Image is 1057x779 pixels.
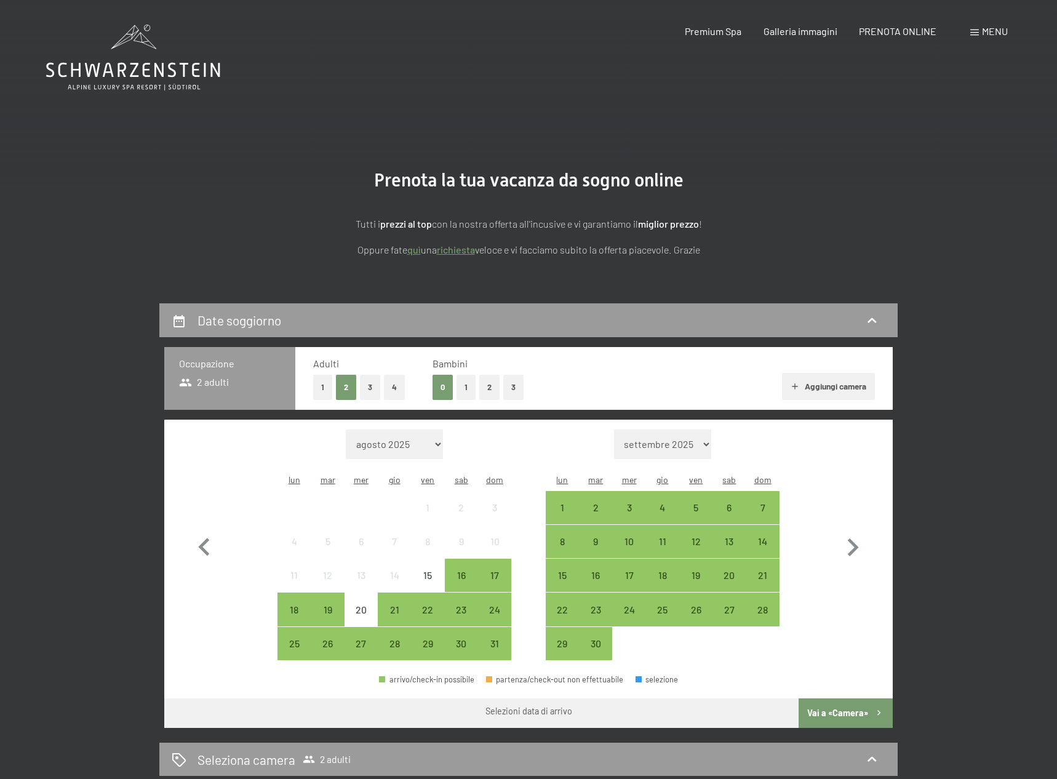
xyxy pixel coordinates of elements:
[546,559,579,592] div: Mon Sep 15 2025
[312,570,343,601] div: 12
[580,503,611,533] div: 2
[445,559,478,592] div: arrivo/check-in possibile
[478,491,511,524] div: arrivo/check-in non effettuabile
[345,559,378,592] div: arrivo/check-in non effettuabile
[714,605,744,636] div: 27
[712,491,746,524] div: arrivo/check-in possibile
[799,698,893,728] button: Vai a «Camera»
[445,593,478,626] div: Sat Aug 23 2025
[859,25,936,37] span: PRENOTA ONLINE
[411,491,444,524] div: arrivo/check-in non effettuabile
[580,570,611,601] div: 16
[277,525,311,558] div: arrivo/check-in non effettuabile
[746,559,780,592] div: Sun Sep 21 2025
[479,537,510,567] div: 10
[345,593,378,626] div: arrivo/check-in non effettuabile
[656,474,668,485] abbr: giovedì
[345,525,378,558] div: Wed Aug 06 2025
[311,559,344,592] div: Tue Aug 12 2025
[679,491,712,524] div: arrivo/check-in possibile
[579,593,612,626] div: arrivo/check-in possibile
[647,570,678,601] div: 18
[712,525,746,558] div: Sat Sep 13 2025
[646,593,679,626] div: Thu Sep 25 2025
[277,593,311,626] div: arrivo/check-in possibile
[746,491,780,524] div: arrivo/check-in possibile
[646,491,679,524] div: Thu Sep 04 2025
[312,639,343,669] div: 26
[179,357,281,370] h3: Occupazione
[748,537,778,567] div: 14
[679,491,712,524] div: Fri Sep 05 2025
[613,570,644,601] div: 17
[411,627,444,660] div: Fri Aug 29 2025
[345,593,378,626] div: Wed Aug 20 2025
[303,753,351,765] span: 2 adulti
[588,474,603,485] abbr: martedì
[411,627,444,660] div: arrivo/check-in possibile
[479,503,510,533] div: 3
[313,358,339,369] span: Adulti
[680,503,711,533] div: 5
[546,525,579,558] div: arrivo/check-in possibile
[580,537,611,567] div: 9
[680,605,711,636] div: 26
[311,593,344,626] div: arrivo/check-in possibile
[360,375,380,400] button: 3
[764,25,837,37] span: Galleria immagini
[546,559,579,592] div: arrivo/check-in possibile
[679,559,712,592] div: Fri Sep 19 2025
[680,537,711,567] div: 12
[647,605,678,636] div: 25
[646,559,679,592] div: arrivo/check-in possibile
[277,627,311,660] div: arrivo/check-in possibile
[412,605,443,636] div: 22
[379,676,474,684] div: arrivo/check-in possibile
[579,525,612,558] div: Tue Sep 09 2025
[679,593,712,626] div: Fri Sep 26 2025
[714,503,744,533] div: 6
[612,525,645,558] div: Wed Sep 10 2025
[714,570,744,601] div: 20
[411,593,444,626] div: arrivo/check-in possibile
[411,525,444,558] div: arrivo/check-in non effettuabile
[712,525,746,558] div: arrivo/check-in possibile
[378,593,411,626] div: Thu Aug 21 2025
[411,559,444,592] div: arrivo/check-in non effettuabile
[579,627,612,660] div: Tue Sep 30 2025
[546,593,579,626] div: arrivo/check-in possibile
[311,525,344,558] div: arrivo/check-in non effettuabile
[479,639,510,669] div: 31
[354,474,369,485] abbr: mercoledì
[746,525,780,558] div: Sun Sep 14 2025
[679,559,712,592] div: arrivo/check-in possibile
[346,537,377,567] div: 6
[722,474,736,485] abbr: sabato
[546,627,579,660] div: arrivo/check-in possibile
[714,537,744,567] div: 13
[412,570,443,601] div: 15
[746,525,780,558] div: arrivo/check-in possibile
[478,593,511,626] div: arrivo/check-in possibile
[433,375,453,400] button: 0
[748,605,778,636] div: 28
[689,474,703,485] abbr: venerdì
[646,593,679,626] div: arrivo/check-in possibile
[486,676,624,684] div: partenza/check-out non effettuabile
[445,627,478,660] div: arrivo/check-in possibile
[221,242,836,258] p: Oppure fate una veloce e vi facciamo subito la offerta piacevole. Grazie
[547,639,578,669] div: 29
[636,676,679,684] div: selezione
[546,491,579,524] div: arrivo/check-in possibile
[411,525,444,558] div: Fri Aug 08 2025
[378,559,411,592] div: Thu Aug 14 2025
[503,375,524,400] button: 3
[479,605,510,636] div: 24
[378,525,411,558] div: arrivo/check-in non effettuabile
[835,429,871,661] button: Mese successivo
[478,627,511,660] div: arrivo/check-in possibile
[378,559,411,592] div: arrivo/check-in non effettuabile
[279,570,309,601] div: 11
[345,627,378,660] div: arrivo/check-in possibile
[433,358,468,369] span: Bambini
